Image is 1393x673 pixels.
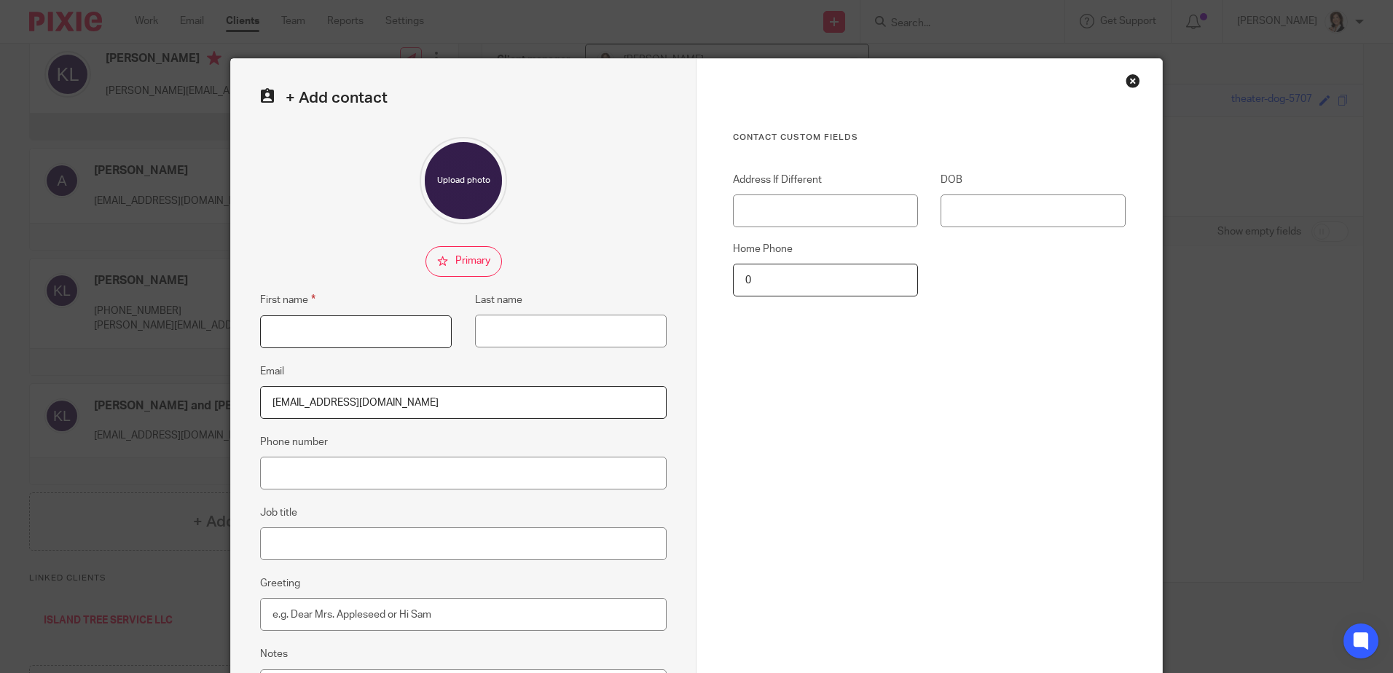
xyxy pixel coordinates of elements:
[733,242,918,256] label: Home Phone
[260,647,288,661] label: Notes
[733,173,918,187] label: Address If Different
[260,291,315,308] label: First name
[941,173,1126,187] label: DOB
[733,132,1126,143] h3: Contact Custom fields
[1126,74,1140,88] div: Close this dialog window
[260,505,297,520] label: Job title
[260,364,284,379] label: Email
[475,293,522,307] label: Last name
[260,88,667,108] h2: + Add contact
[260,435,328,449] label: Phone number
[260,576,300,591] label: Greeting
[260,598,667,631] input: e.g. Dear Mrs. Appleseed or Hi Sam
